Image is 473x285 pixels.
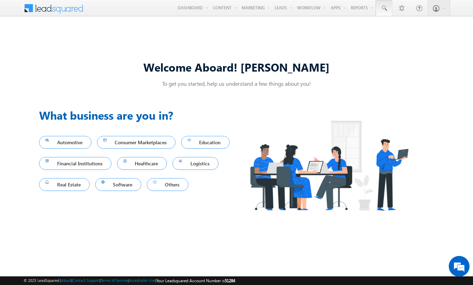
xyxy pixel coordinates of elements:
div: Welcome Aboard! [PERSON_NAME] [39,59,434,74]
span: Consumer Marketplaces [103,138,170,147]
span: © 2025 LeadSquared | | | | | [24,277,235,284]
a: Contact Support [72,278,100,283]
span: Education [187,138,223,147]
span: Real Estate [45,180,83,189]
span: Healthcare [123,159,161,168]
span: Logistics [179,159,212,168]
span: Your Leadsquared Account Number is [156,278,235,283]
a: Terms of Service [101,278,128,283]
span: Automotive [45,138,85,147]
img: Industry.png [237,107,421,224]
a: Acceptable Use [129,278,155,283]
p: To get you started, help us understand a few things about you! [39,80,434,87]
span: Financial Institutions [45,159,105,168]
span: 51284 [225,278,235,283]
span: Others [153,180,182,189]
span: Software [101,180,135,189]
h3: What business are you in? [39,107,237,123]
a: About [61,278,71,283]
